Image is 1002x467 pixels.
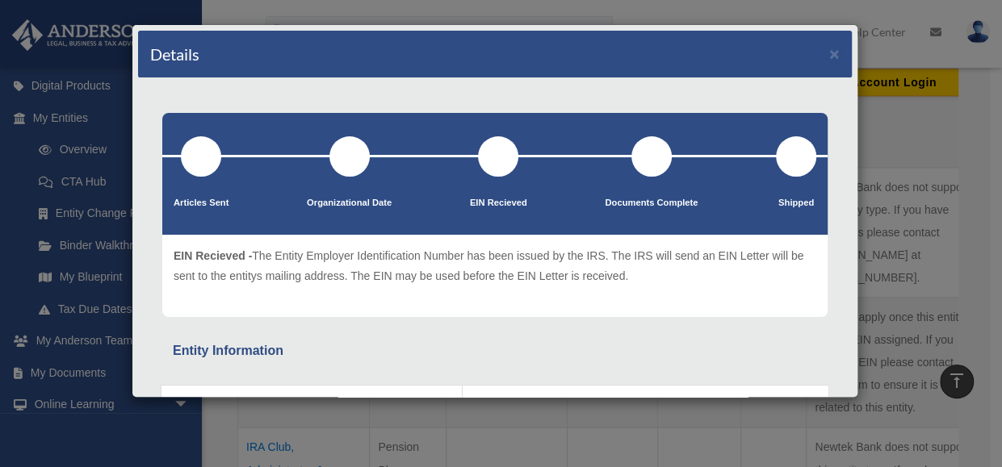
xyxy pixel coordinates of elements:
[174,246,816,286] p: The Entity Employer Identification Number has been issued by the IRS. The IRS will send an EIN Le...
[829,45,840,62] button: ×
[307,195,392,211] p: Organizational Date
[471,394,820,414] p: Type - Limited Liability Company (LLC)
[150,43,199,65] h4: Details
[174,249,252,262] span: EIN Recieved -
[776,195,816,211] p: Shipped
[470,195,527,211] p: EIN Recieved
[174,195,228,211] p: Articles Sent
[173,340,817,362] div: Entity Information
[170,394,454,414] p: Entity Name - Taj Solo 1, LLC
[605,195,698,211] p: Documents Complete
